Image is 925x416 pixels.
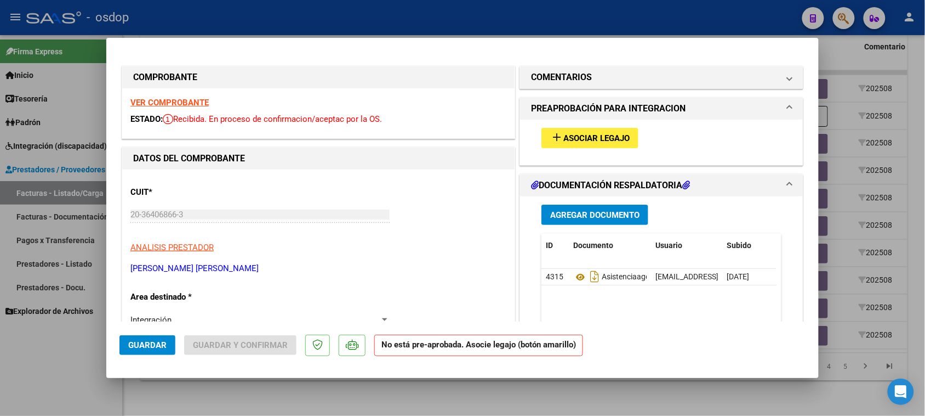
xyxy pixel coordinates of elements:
[520,120,803,165] div: PREAPROBACIÓN PARA INTEGRACION
[130,114,163,124] span: ESTADO:
[531,179,690,192] h1: DOCUMENTACIÓN RESPALDATORIA
[573,241,613,250] span: Documento
[184,335,296,355] button: Guardar y Confirmar
[130,262,506,275] p: [PERSON_NAME] [PERSON_NAME]
[541,128,638,148] button: Asociar Legajo
[520,66,803,88] mat-expansion-panel-header: COMENTARIOS
[119,335,175,355] button: Guardar
[130,291,243,303] p: Area destinado *
[569,234,651,257] datatable-header-cell: Documento
[550,131,563,144] mat-icon: add
[130,243,214,252] span: ANALISIS PRESTADOR
[133,153,245,164] strong: DATOS DEL COMPROBANTE
[573,273,661,282] span: Asistenciaagosto
[546,272,563,281] span: 4315
[727,241,751,250] span: Subido
[655,272,841,281] span: [EMAIL_ADDRESS][DOMAIN_NAME] - [PERSON_NAME]
[550,210,639,220] span: Agregar Documento
[563,133,630,143] span: Asociar Legajo
[541,205,648,225] button: Agregar Documento
[133,72,197,82] strong: COMPROBANTE
[587,268,602,285] i: Descargar documento
[722,234,777,257] datatable-header-cell: Subido
[130,315,172,325] span: Integración
[546,241,553,250] span: ID
[193,340,288,350] span: Guardar y Confirmar
[130,186,243,199] p: CUIT
[374,335,583,356] strong: No está pre-aprobada. Asocie legajo (botón amarillo)
[541,234,569,257] datatable-header-cell: ID
[128,340,167,350] span: Guardar
[531,102,686,115] h1: PREAPROBACIÓN PARA INTEGRACION
[727,272,749,281] span: [DATE]
[655,241,682,250] span: Usuario
[520,98,803,120] mat-expansion-panel-header: PREAPROBACIÓN PARA INTEGRACION
[651,234,722,257] datatable-header-cell: Usuario
[888,379,914,405] div: Open Intercom Messenger
[531,71,592,84] h1: COMENTARIOS
[130,98,209,108] a: VER COMPROBANTE
[520,175,803,196] mat-expansion-panel-header: DOCUMENTACIÓN RESPALDATORIA
[163,114,382,124] span: Recibida. En proceso de confirmacion/aceptac por la OS.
